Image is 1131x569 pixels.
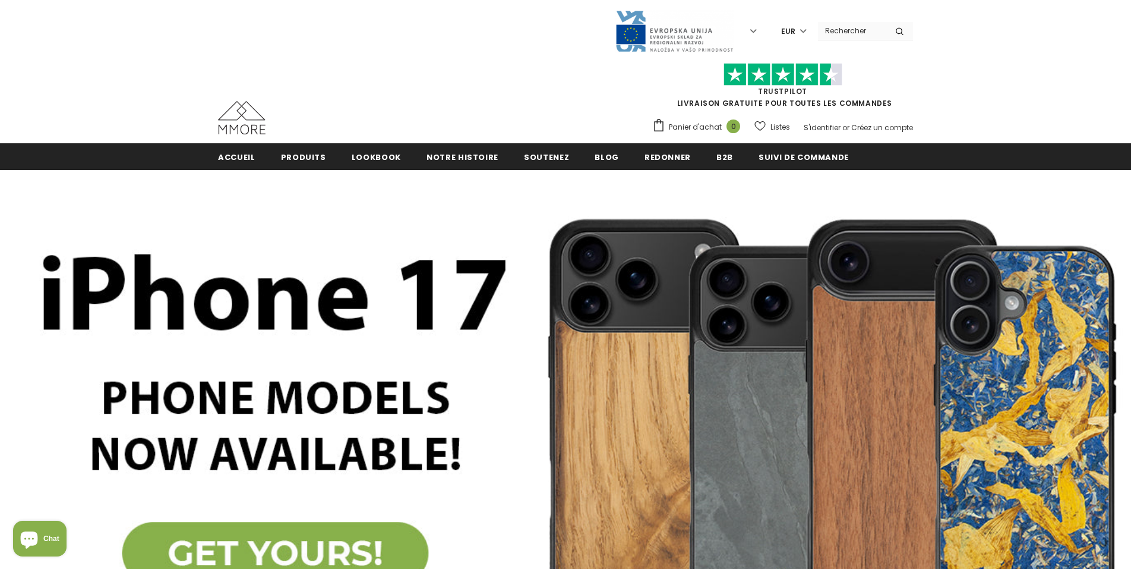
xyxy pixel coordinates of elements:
[352,152,401,163] span: Lookbook
[716,152,733,163] span: B2B
[645,143,691,170] a: Redonner
[781,26,795,37] span: EUR
[652,68,913,108] span: LIVRAISON GRATUITE POUR TOUTES LES COMMANDES
[427,143,498,170] a: Notre histoire
[524,143,569,170] a: soutenez
[770,121,790,133] span: Listes
[281,152,326,163] span: Produits
[427,152,498,163] span: Notre histoire
[524,152,569,163] span: soutenez
[218,152,255,163] span: Accueil
[851,122,913,133] a: Créez un compte
[724,63,842,86] img: Faites confiance aux étoiles pilotes
[842,122,849,133] span: or
[716,143,733,170] a: B2B
[218,101,266,134] img: Cas MMORE
[759,143,849,170] a: Suivi de commande
[615,10,734,53] img: Javni Razpis
[818,22,886,39] input: Search Site
[645,152,691,163] span: Redonner
[281,143,326,170] a: Produits
[615,26,734,36] a: Javni Razpis
[595,152,619,163] span: Blog
[804,122,841,133] a: S'identifier
[218,143,255,170] a: Accueil
[726,120,740,133] span: 0
[759,152,849,163] span: Suivi de commande
[758,86,807,96] a: TrustPilot
[352,143,401,170] a: Lookbook
[754,117,790,137] a: Listes
[669,121,722,133] span: Panier d'achat
[595,143,619,170] a: Blog
[10,521,70,559] inbox-online-store-chat: Shopify online store chat
[652,118,746,136] a: Panier d'achat 0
